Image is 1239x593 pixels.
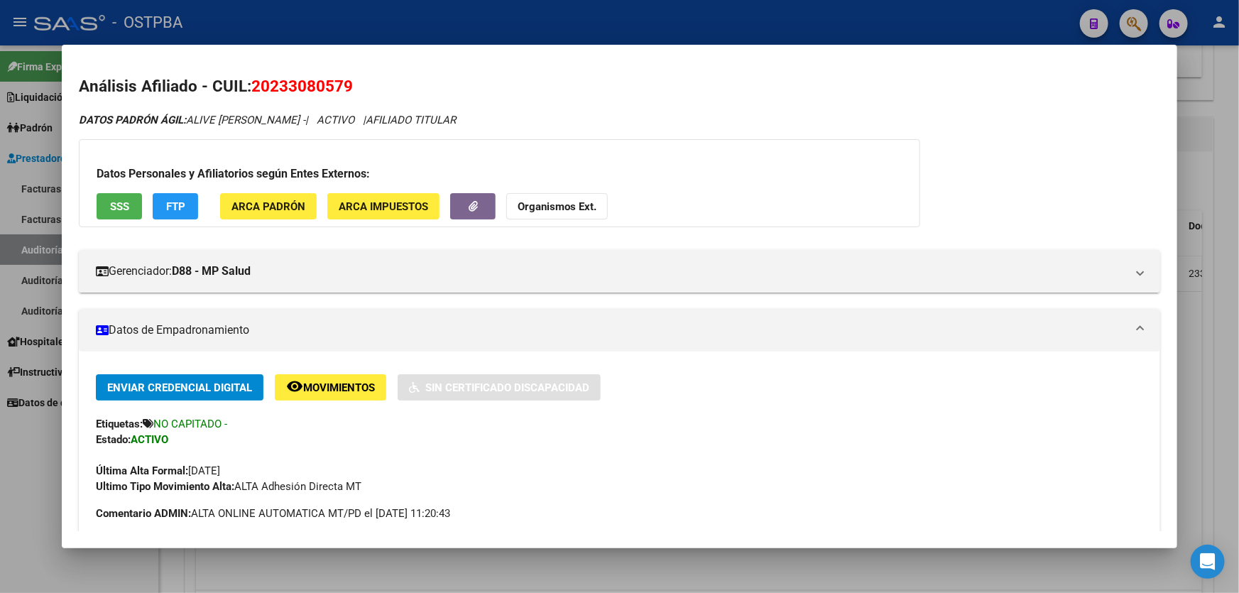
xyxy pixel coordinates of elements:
[518,200,596,213] strong: Organismos Ext.
[1191,545,1225,579] div: Open Intercom Messenger
[96,263,1126,280] mat-panel-title: Gerenciador:
[339,200,428,213] span: ARCA Impuestos
[327,193,440,219] button: ARCA Impuestos
[79,114,186,126] strong: DATOS PADRÓN ÁGIL:
[251,77,353,95] span: 20233080579
[303,381,375,394] span: Movimientos
[97,165,902,183] h3: Datos Personales y Afiliatorios según Entes Externos:
[96,506,450,521] span: ALTA ONLINE AUTOMATICA MT/PD el [DATE] 11:20:43
[96,507,191,520] strong: Comentario ADMIN:
[366,114,456,126] span: AFILIADO TITULAR
[110,200,129,213] span: SSS
[398,374,601,401] button: Sin Certificado Discapacidad
[286,378,303,395] mat-icon: remove_red_eye
[79,114,456,126] i: | ACTIVO |
[96,322,1126,339] mat-panel-title: Datos de Empadronamiento
[153,193,198,219] button: FTP
[166,200,185,213] span: FTP
[172,263,251,280] strong: D88 - MP Salud
[97,193,142,219] button: SSS
[79,250,1160,293] mat-expansion-panel-header: Gerenciador:D88 - MP Salud
[131,433,168,446] strong: ACTIVO
[79,114,305,126] span: ALIVE [PERSON_NAME] -
[96,418,143,430] strong: Etiquetas:
[231,200,305,213] span: ARCA Padrón
[96,480,234,493] strong: Ultimo Tipo Movimiento Alta:
[275,374,386,401] button: Movimientos
[425,381,589,394] span: Sin Certificado Discapacidad
[107,381,252,394] span: Enviar Credencial Digital
[79,309,1160,352] mat-expansion-panel-header: Datos de Empadronamiento
[79,75,1160,99] h2: Análisis Afiliado - CUIL:
[220,193,317,219] button: ARCA Padrón
[96,480,361,493] span: ALTA Adhesión Directa MT
[96,433,131,446] strong: Estado:
[96,374,263,401] button: Enviar Credencial Digital
[96,464,220,477] span: [DATE]
[153,418,227,430] span: NO CAPITADO -
[96,464,188,477] strong: Última Alta Formal:
[506,193,608,219] button: Organismos Ext.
